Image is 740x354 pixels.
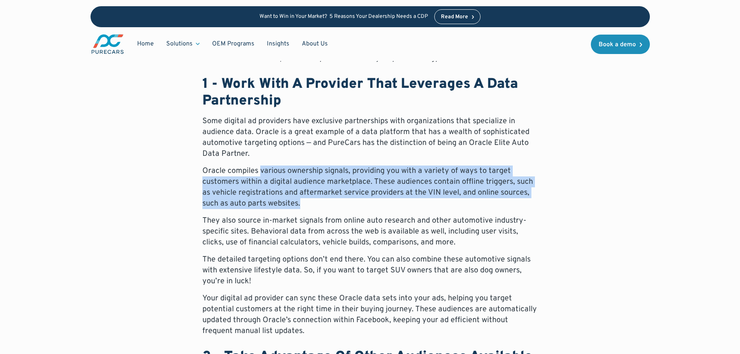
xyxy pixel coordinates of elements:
p: Want to Win in Your Market? 5 Reasons Your Dealership Needs a CDP [259,14,428,20]
p: Your digital ad provider can sync these Oracle data sets into your ads, helping you target potent... [202,293,538,337]
div: Solutions [166,40,193,48]
div: Book a demo [599,42,636,48]
a: OEM Programs [206,37,261,51]
div: Read More [441,14,468,20]
a: About Us [296,37,334,51]
p: Some digital ad providers have exclusive partnerships with organizations that specialize in audie... [202,116,538,159]
a: Book a demo [591,35,650,54]
a: Home [131,37,160,51]
h3: 1 - Work With A Provider That Leverages A Data Partnership [202,76,538,110]
p: Oracle compiles various ownership signals, providing you with a variety of ways to target custome... [202,166,538,209]
a: main [91,33,125,55]
p: They also source in-market signals from online auto research and other automotive industry-specif... [202,215,538,248]
a: Insights [261,37,296,51]
a: Read More [434,9,481,24]
div: Solutions [160,37,206,51]
img: purecars logo [91,33,125,55]
p: The detailed targeting options don’t end there. You can also combine these automotive signals wit... [202,254,538,287]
